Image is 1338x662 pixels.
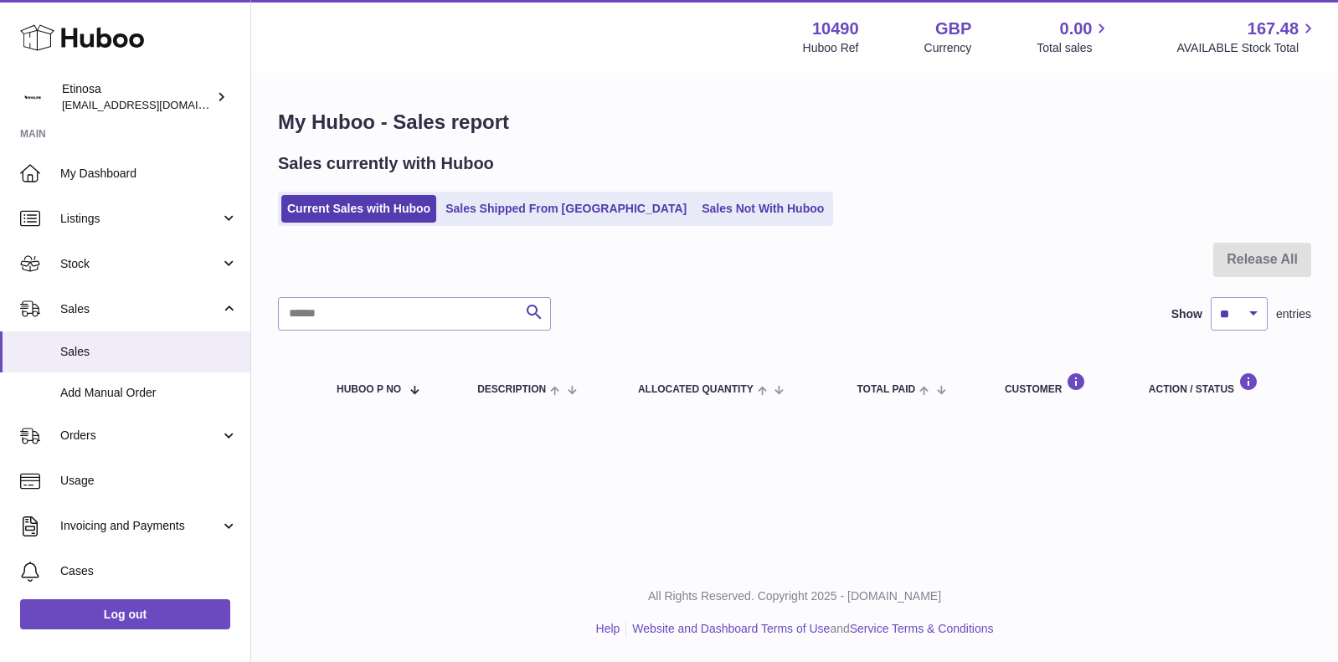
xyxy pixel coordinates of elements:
[60,211,220,227] span: Listings
[1248,18,1299,40] span: 167.48
[1176,40,1318,56] span: AVAILABLE Stock Total
[60,473,238,489] span: Usage
[265,588,1325,604] p: All Rights Reserved. Copyright 2025 - [DOMAIN_NAME]
[1060,18,1093,40] span: 0.00
[850,622,994,635] a: Service Terms & Conditions
[60,344,238,360] span: Sales
[812,18,859,40] strong: 10490
[60,166,238,182] span: My Dashboard
[1276,306,1311,322] span: entries
[626,621,993,637] li: and
[60,385,238,401] span: Add Manual Order
[62,81,213,113] div: Etinosa
[60,301,220,317] span: Sales
[477,384,546,395] span: Description
[935,18,971,40] strong: GBP
[60,518,220,534] span: Invoicing and Payments
[337,384,401,395] span: Huboo P no
[924,40,972,56] div: Currency
[632,622,830,635] a: Website and Dashboard Terms of Use
[596,622,620,635] a: Help
[278,109,1311,136] h1: My Huboo - Sales report
[1176,18,1318,56] a: 167.48 AVAILABLE Stock Total
[60,256,220,272] span: Stock
[20,85,45,110] img: Wolphuk@gmail.com
[857,384,915,395] span: Total paid
[803,40,859,56] div: Huboo Ref
[1149,372,1294,395] div: Action / Status
[638,384,754,395] span: ALLOCATED Quantity
[696,195,830,223] a: Sales Not With Huboo
[278,152,494,175] h2: Sales currently with Huboo
[281,195,436,223] a: Current Sales with Huboo
[440,195,692,223] a: Sales Shipped From [GEOGRAPHIC_DATA]
[1005,372,1115,395] div: Customer
[1037,18,1111,56] a: 0.00 Total sales
[1037,40,1111,56] span: Total sales
[20,599,230,629] a: Log out
[62,98,246,111] span: [EMAIL_ADDRESS][DOMAIN_NAME]
[60,563,238,579] span: Cases
[1171,306,1202,322] label: Show
[60,428,220,444] span: Orders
